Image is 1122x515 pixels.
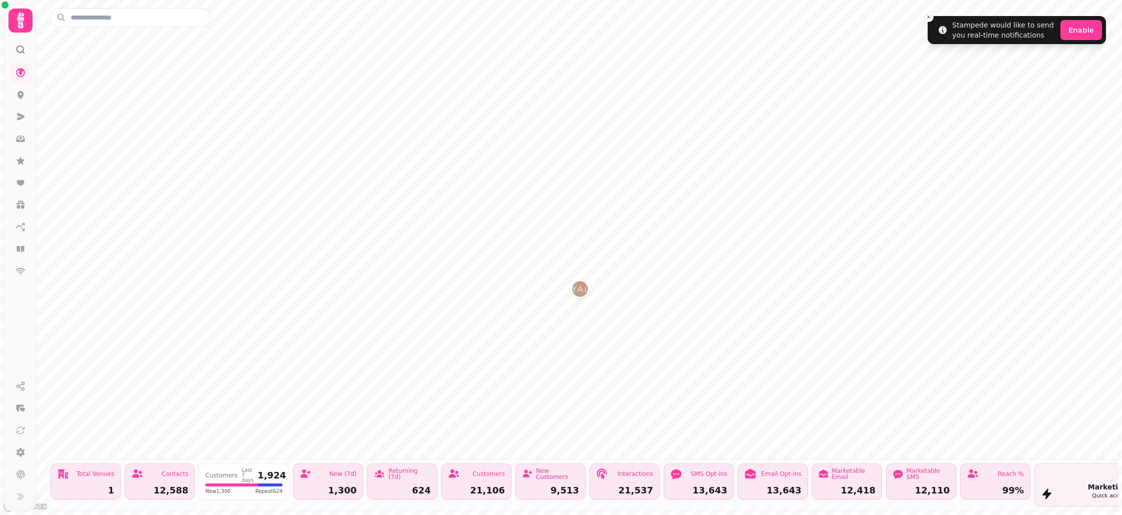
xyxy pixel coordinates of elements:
div: SMS Opt-ins [691,471,727,477]
div: Map marker [572,281,588,300]
div: Customers [205,472,238,478]
div: 13,643 [670,486,727,495]
span: New 1,300 [205,487,230,495]
div: Interactions [618,471,653,477]
div: New Customers [536,468,579,480]
button: Close toast [924,12,934,22]
div: Returning (7d) [388,468,431,480]
div: 12,588 [131,486,188,495]
div: Total Venues [77,471,114,477]
div: 12,110 [893,486,950,495]
button: Enable [1060,20,1102,40]
div: 1,924 [257,471,286,480]
div: Last 7 days [242,468,254,483]
div: Reach % [998,471,1024,477]
div: Contacts [162,471,188,477]
div: Marketable SMS [907,468,950,480]
div: 9,513 [522,486,579,495]
a: Mapbox logo [3,500,47,512]
div: Stampede would like to send you real-time notifications [952,20,1056,40]
div: Customers [472,471,505,477]
div: 1,300 [300,486,357,495]
div: New (7d) [329,471,357,477]
div: 99% [967,486,1024,495]
div: Marketable Email [831,468,876,480]
button: Royal Nawaab Pyramid [572,281,588,297]
div: 624 [374,486,431,495]
div: 21,537 [596,486,653,495]
div: 21,106 [448,486,505,495]
div: 12,418 [818,486,876,495]
div: 1 [57,486,114,495]
div: Email Opt-ins [761,471,801,477]
div: 13,643 [744,486,801,495]
span: Repeat 624 [255,487,283,495]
